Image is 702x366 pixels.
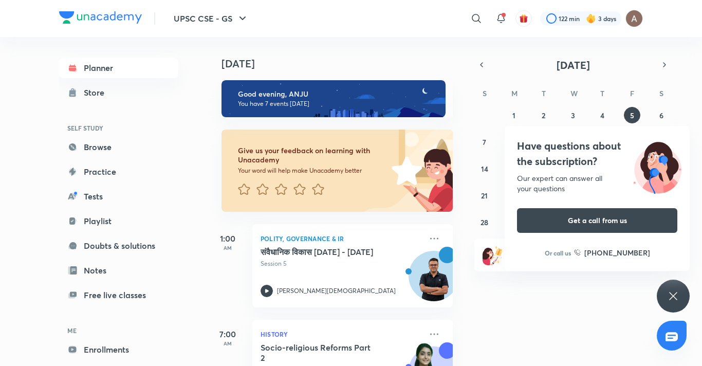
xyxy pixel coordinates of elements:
[625,138,690,194] img: ttu_illustration_new.svg
[515,10,532,27] button: avatar
[221,58,463,70] h4: [DATE]
[557,58,590,72] span: [DATE]
[542,111,545,120] abbr: September 2, 2025
[277,286,396,296] p: [PERSON_NAME][DEMOGRAPHIC_DATA]
[59,339,178,360] a: Enrollments
[59,11,142,24] img: Company Logo
[565,107,581,123] button: September 3, 2025
[571,111,575,120] abbr: September 3, 2025
[59,82,178,103] a: Store
[84,86,110,99] div: Store
[59,260,178,281] a: Notes
[653,107,670,123] button: September 6, 2025
[59,322,178,339] h6: ME
[481,164,488,174] abbr: September 14, 2025
[59,186,178,207] a: Tests
[624,107,640,123] button: September 5, 2025
[511,88,518,98] abbr: Monday
[625,10,643,27] img: ANJU SAHU
[261,247,389,257] h5: संवैधानिक विकास 1919 - 1947
[59,11,142,26] a: Company Logo
[535,107,552,123] button: September 2, 2025
[481,217,488,227] abbr: September 28, 2025
[600,111,604,120] abbr: September 4, 2025
[542,88,546,98] abbr: Tuesday
[476,187,493,204] button: September 21, 2025
[59,119,178,137] h6: SELF STUDY
[512,111,515,120] abbr: September 1, 2025
[476,214,493,230] button: September 28, 2025
[59,137,178,157] a: Browse
[261,232,422,245] p: Polity, Governance & IR
[517,173,677,194] div: Our expert can answer all your questions
[59,235,178,256] a: Doubts & solutions
[586,13,596,24] img: streak
[261,328,422,340] p: History
[357,130,453,212] img: feedback_image
[594,107,611,123] button: September 4, 2025
[476,160,493,177] button: September 14, 2025
[483,245,503,265] img: referral
[483,88,487,98] abbr: Sunday
[517,138,677,169] h4: Have questions about the subscription?
[238,146,388,164] h6: Give us your feedback on learning with Unacademy
[584,247,650,258] h6: [PHONE_NUMBER]
[630,111,634,120] abbr: September 5, 2025
[517,208,677,233] button: Get a call from us
[207,232,248,245] h5: 1:00
[59,211,178,231] a: Playlist
[59,161,178,182] a: Practice
[238,100,436,108] p: You have 7 events [DATE]
[59,58,178,78] a: Planner
[570,88,578,98] abbr: Wednesday
[476,134,493,150] button: September 7, 2025
[481,191,488,200] abbr: September 21, 2025
[207,328,248,340] h5: 7:00
[600,88,604,98] abbr: Thursday
[659,88,663,98] abbr: Saturday
[261,342,389,363] h5: Socio-religious Reforms Part 2
[506,107,522,123] button: September 1, 2025
[519,14,528,23] img: avatar
[545,248,571,258] p: Or call us
[261,259,422,268] p: Session 5
[168,8,255,29] button: UPSC CSE - GS
[59,285,178,305] a: Free live classes
[409,257,458,306] img: Avatar
[207,340,248,346] p: AM
[574,247,650,258] a: [PHONE_NUMBER]
[630,88,634,98] abbr: Friday
[221,80,446,117] img: evening
[489,58,657,72] button: [DATE]
[238,167,388,175] p: Your word will help make Unacademy better
[238,89,436,99] h6: Good evening, ANJU
[207,245,248,251] p: AM
[659,111,663,120] abbr: September 6, 2025
[483,137,486,147] abbr: September 7, 2025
